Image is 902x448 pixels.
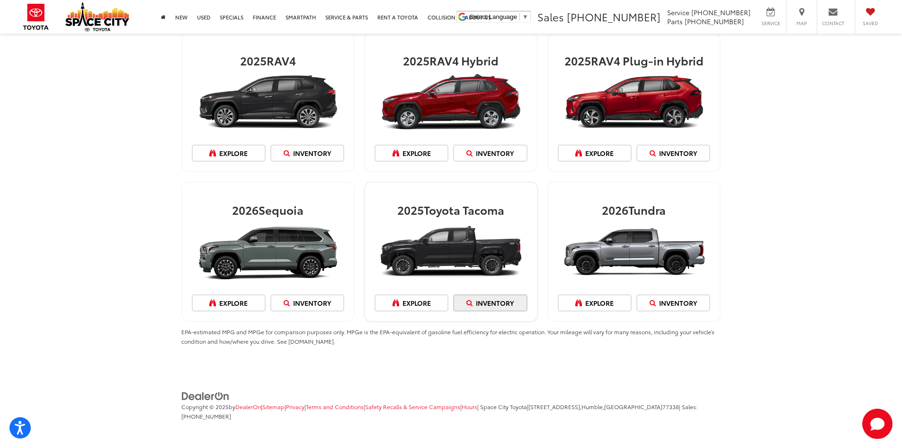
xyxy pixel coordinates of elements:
span: Contact [822,20,844,27]
p: 2025 [375,54,527,66]
i: Search [650,150,659,156]
a: ExploreExplore [375,294,448,311]
span: [PHONE_NUMBER] [567,9,661,24]
svg: Start Chat [862,409,893,439]
p: 2026 [558,203,711,216]
p: 2026 [192,203,345,216]
a: SearchInventory [636,145,710,162]
span: | [304,402,364,411]
a: SearchInventory [636,294,710,311]
p: 2025 [375,203,527,216]
a: DealerOn Home Page [235,402,261,411]
span: Select Language [470,13,517,20]
span: 77338 [662,402,679,411]
a: SearchInventory [270,145,344,162]
i: Explore [209,150,219,156]
i: Explore [209,300,219,306]
i: Search [466,300,476,306]
i: Explore [575,300,585,306]
a: Hours [462,402,477,411]
a: ExploreExplore [192,145,266,162]
span: Map [791,20,812,27]
span: Parts [667,17,683,26]
img: Space City Toyota [65,2,129,31]
span: | Sales: [181,402,697,420]
span: | Space City Toyota [477,402,527,411]
i: Search [650,300,659,306]
img: DealerOn [181,391,230,402]
a: ExploreExplore [558,294,632,311]
a: Sitemap [262,402,285,411]
img: 2023 Toyota Tacoma - Space City Toyota in Humble TX [375,219,527,284]
span: Service [760,20,781,27]
span: Sales [537,9,564,24]
span: [PHONE_NUMBER] [181,412,231,420]
a: ExploreExplore [558,145,632,162]
span: | [527,402,679,411]
p: 2025 [192,54,345,66]
img: 2025 Toyota RAV4 - Space City Toyota in Humble TX [192,70,345,135]
span: Saved [860,20,881,27]
a: DealerOn [181,390,230,400]
i: Explore [575,150,585,156]
span: [PHONE_NUMBER] [685,17,744,26]
a: SearchInventory [453,145,527,162]
button: Toggle Chat Window [862,409,893,439]
span: | [460,402,477,411]
span: Humble, [581,402,604,411]
a: ExploreExplore [375,145,448,162]
span: Service [667,8,689,17]
strong: Tundra [628,201,666,218]
img: 2025 Toyota RAV4 Plug-in Hybrid - Space City Toyota in Humble TX [558,70,711,135]
a: Terms and Conditions [306,402,364,411]
strong: RAV4 Hybrid [429,52,499,68]
span: | [261,402,285,411]
a: SearchInventory [270,294,344,311]
a: SearchInventory [453,294,527,311]
span: ▼ [522,13,528,20]
i: Search [284,300,293,306]
strong: Toyota Tacoma [424,201,504,218]
img: 2025 Toyota RAV4 Hybrid - Space City Toyota in Humble TX [375,70,527,135]
span: | [285,402,304,411]
strong: Sequoia [259,201,304,218]
strong: RAV4 Plug-in Hybrid [591,52,704,68]
span: | [364,402,460,411]
strong: RAV4 [267,52,296,68]
a: Select Language​ [470,13,528,20]
img: 2026 Toyota Tundra - Space City Toyota in Humble TX [558,219,711,284]
span: Copyright © 2025 [181,402,229,411]
span: by [229,402,261,411]
small: EPA-estimated MPG and MPGe for comparison purposes only. MPGe is the EPA-equivalent of gasoline f... [181,328,714,345]
a: Privacy [286,402,304,411]
a: ExploreExplore [192,294,266,311]
a: Safety Recalls & Service Campaigns, Opens in a new tab [365,402,460,411]
span: [STREET_ADDRESS], [528,402,581,411]
i: Search [466,150,476,156]
i: Explore [393,150,402,156]
i: Search [284,150,293,156]
span: [PHONE_NUMBER] [691,8,750,17]
img: 2026 Toyota Sequoia - Space City Toyota in Humble TX [192,219,345,284]
span: [GEOGRAPHIC_DATA] [604,402,662,411]
p: 2025 [558,54,711,66]
i: Explore [393,300,402,306]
